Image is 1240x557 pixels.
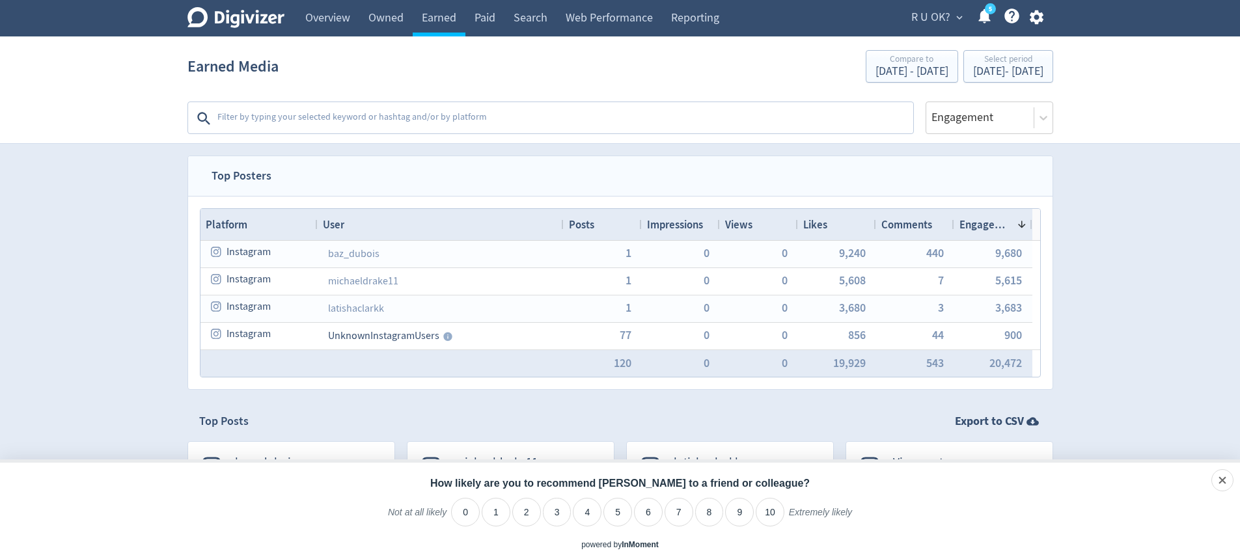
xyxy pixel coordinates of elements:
[893,455,971,470] span: View post
[938,302,944,314] button: 3
[704,302,710,314] button: 0
[200,156,283,196] span: Top Posters
[328,275,398,288] a: michaeldrake11
[1211,469,1233,491] div: Close survey
[227,321,271,347] span: Instagram
[866,50,958,83] button: Compare to[DATE] - [DATE]
[782,329,788,341] button: 0
[954,12,965,23] span: expand_more
[543,498,572,526] li: 3
[907,7,966,28] button: R U OK?
[704,247,710,259] button: 0
[388,506,447,528] label: Not at all likely
[881,217,932,232] span: Comments
[634,498,663,526] li: 6
[833,357,866,369] button: 19,929
[328,247,379,260] a: baz_dubois
[614,357,631,369] span: 120
[620,329,631,341] button: 77
[848,329,866,341] button: 856
[603,498,632,526] li: 5
[725,498,754,526] li: 9
[512,498,541,526] li: 2
[963,50,1053,83] button: Select period[DATE]- [DATE]
[875,66,948,77] div: [DATE] - [DATE]
[926,247,944,259] button: 440
[839,247,866,259] button: 9,240
[482,498,510,526] li: 1
[989,357,1022,369] button: 20,472
[674,455,752,470] span: latishaclarkk
[227,294,271,319] span: Instagram
[573,498,601,526] li: 4
[756,498,784,526] li: 10
[211,328,223,340] svg: instagram
[695,498,724,526] li: 8
[626,275,631,286] button: 1
[211,273,223,285] svg: instagram
[911,7,950,28] span: R U OK?
[647,217,703,232] span: Impressions
[932,329,944,341] button: 44
[1004,329,1022,341] button: 900
[328,329,439,342] span: Unknown Instagram Users
[622,540,659,549] a: InMoment
[454,455,538,470] span: michaeldrake11
[782,302,788,314] button: 0
[665,498,693,526] li: 7
[451,498,480,526] li: 0
[959,217,1012,232] span: Engagement
[782,357,788,369] button: 0
[875,55,948,66] div: Compare to
[988,5,991,14] text: 5
[704,275,710,286] button: 0
[995,302,1022,314] button: 3,683
[328,302,384,315] a: latishaclarkk
[211,301,223,312] svg: instagram
[995,275,1022,286] button: 5,615
[995,247,1022,259] button: 9,680
[985,3,996,14] a: 5
[569,217,594,232] span: Posts
[803,217,827,232] span: Likes
[725,217,752,232] span: Views
[626,247,631,259] button: 1
[227,267,271,292] span: Instagram
[235,455,313,470] span: baz_dubois
[187,46,279,87] h1: Earned Media
[782,275,788,286] button: 0
[581,539,659,550] div: powered by inmoment
[839,302,866,314] button: 3,680
[938,275,944,286] span: 7
[955,413,1024,429] strong: Export to CSV
[199,413,249,429] h2: Top Posts
[211,246,223,258] svg: instagram
[839,275,866,286] button: 5,608
[782,247,788,259] button: 0
[626,302,631,314] button: 1
[704,357,710,369] button: 0
[704,329,710,341] button: 0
